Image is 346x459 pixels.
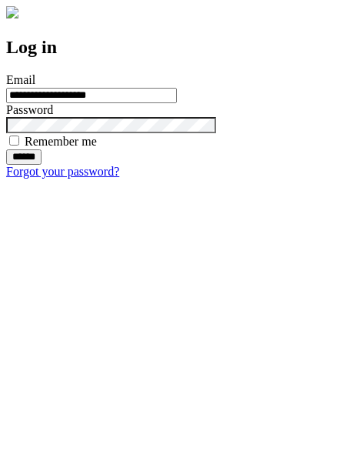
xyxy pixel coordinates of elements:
a: Forgot your password? [6,165,119,178]
label: Remember me [25,135,97,148]
label: Email [6,73,35,86]
label: Password [6,103,53,116]
h2: Log in [6,37,340,58]
img: logo-4e3dc11c47720685a147b03b5a06dd966a58ff35d612b21f08c02c0306f2b779.png [6,6,18,18]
